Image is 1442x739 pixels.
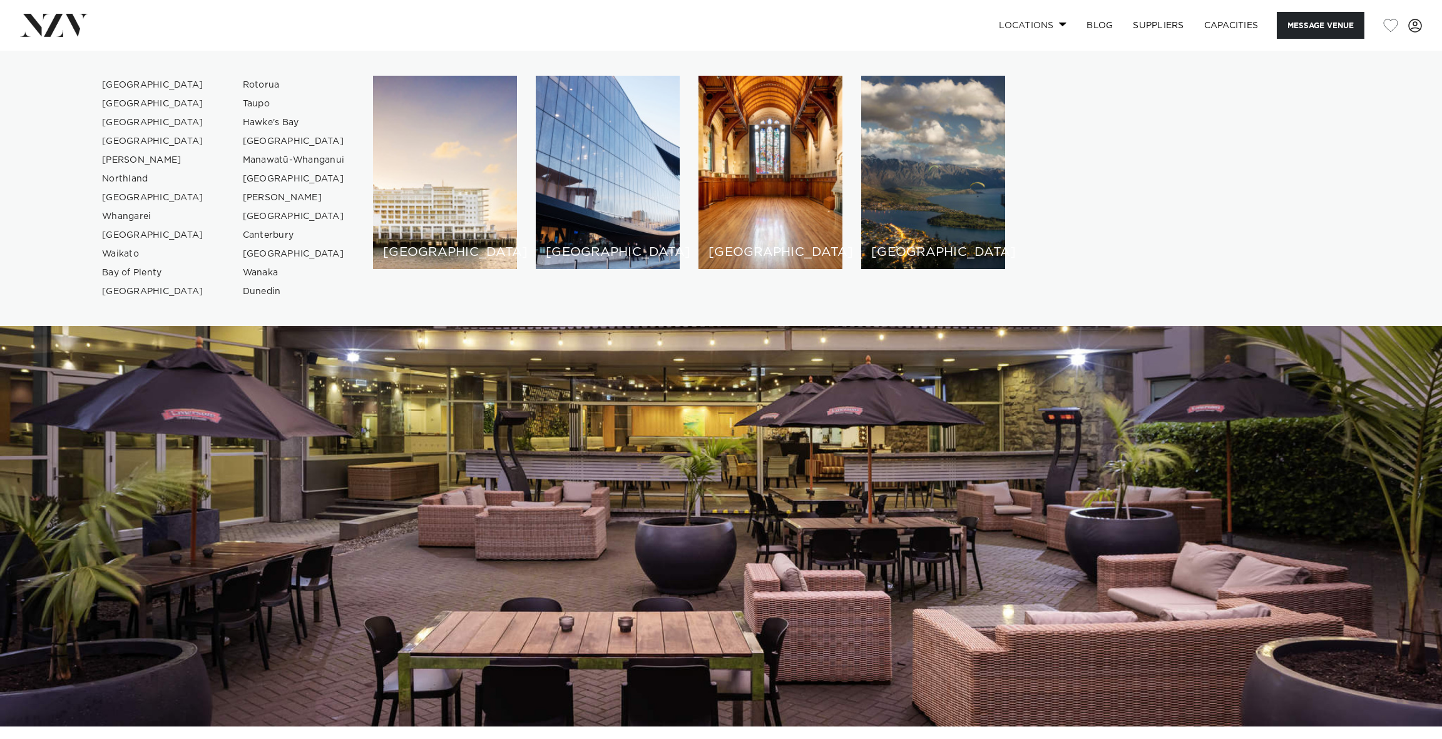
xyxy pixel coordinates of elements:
[1123,12,1194,39] a: SUPPLIERS
[871,246,995,259] h6: [GEOGRAPHIC_DATA]
[1277,12,1364,39] button: Message Venue
[233,282,355,301] a: Dunedin
[233,151,355,170] a: Manawatū-Whanganui
[92,151,214,170] a: [PERSON_NAME]
[233,263,355,282] a: Wanaka
[861,76,1005,269] a: Queenstown venues [GEOGRAPHIC_DATA]
[546,246,670,259] h6: [GEOGRAPHIC_DATA]
[373,76,517,269] a: Auckland venues [GEOGRAPHIC_DATA]
[233,226,355,245] a: Canterbury
[92,226,214,245] a: [GEOGRAPHIC_DATA]
[92,282,214,301] a: [GEOGRAPHIC_DATA]
[383,246,507,259] h6: [GEOGRAPHIC_DATA]
[1076,12,1123,39] a: BLOG
[708,246,832,259] h6: [GEOGRAPHIC_DATA]
[92,170,214,188] a: Northland
[698,76,842,269] a: Christchurch venues [GEOGRAPHIC_DATA]
[233,113,355,132] a: Hawke's Bay
[233,76,355,94] a: Rotorua
[92,207,214,226] a: Whangarei
[92,245,214,263] a: Waikato
[92,188,214,207] a: [GEOGRAPHIC_DATA]
[92,132,214,151] a: [GEOGRAPHIC_DATA]
[233,170,355,188] a: [GEOGRAPHIC_DATA]
[233,132,355,151] a: [GEOGRAPHIC_DATA]
[92,113,214,132] a: [GEOGRAPHIC_DATA]
[92,263,214,282] a: Bay of Plenty
[92,94,214,113] a: [GEOGRAPHIC_DATA]
[233,94,355,113] a: Taupo
[536,76,680,269] a: Wellington venues [GEOGRAPHIC_DATA]
[233,207,355,226] a: [GEOGRAPHIC_DATA]
[1194,12,1269,39] a: Capacities
[20,14,88,36] img: nzv-logo.png
[233,188,355,207] a: [PERSON_NAME]
[233,245,355,263] a: [GEOGRAPHIC_DATA]
[92,76,214,94] a: [GEOGRAPHIC_DATA]
[989,12,1076,39] a: Locations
